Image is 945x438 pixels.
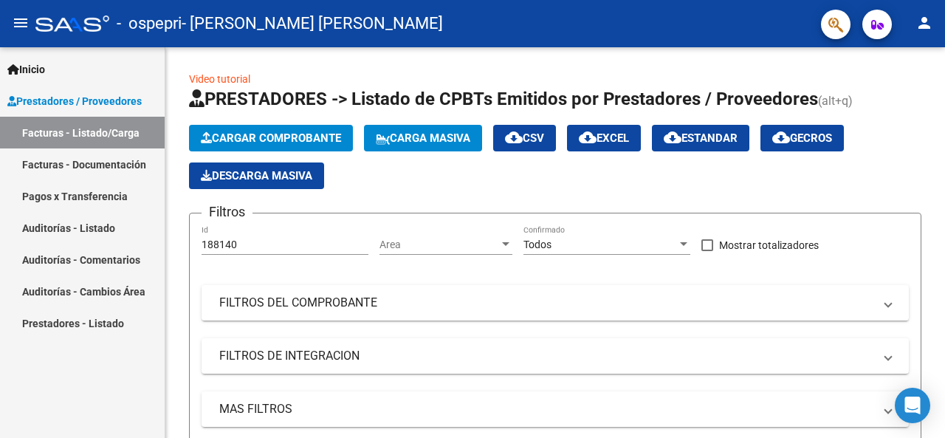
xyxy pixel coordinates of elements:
[202,202,252,222] h3: Filtros
[505,129,523,146] mat-icon: cloud_download
[189,125,353,151] button: Cargar Comprobante
[664,129,681,146] mat-icon: cloud_download
[505,131,544,145] span: CSV
[523,239,551,250] span: Todos
[379,239,499,251] span: Area
[579,131,629,145] span: EXCEL
[219,348,873,364] mat-panel-title: FILTROS DE INTEGRACION
[376,131,470,145] span: Carga Masiva
[895,388,930,423] div: Open Intercom Messenger
[567,125,641,151] button: EXCEL
[189,162,324,189] app-download-masive: Descarga masiva de comprobantes (adjuntos)
[202,285,909,321] mat-expansion-panel-header: FILTROS DEL COMPROBANTE
[12,14,30,32] mat-icon: menu
[189,89,818,109] span: PRESTADORES -> Listado de CPBTs Emitidos por Prestadores / Proveedores
[202,391,909,427] mat-expansion-panel-header: MAS FILTROS
[579,129,597,146] mat-icon: cloud_download
[719,236,819,254] span: Mostrar totalizadores
[189,162,324,189] button: Descarga Masiva
[201,169,312,182] span: Descarga Masiva
[364,125,482,151] button: Carga Masiva
[7,61,45,78] span: Inicio
[818,94,853,108] span: (alt+q)
[652,125,749,151] button: Estandar
[201,131,341,145] span: Cargar Comprobante
[915,14,933,32] mat-icon: person
[7,93,142,109] span: Prestadores / Proveedores
[760,125,844,151] button: Gecros
[189,73,250,85] a: Video tutorial
[772,131,832,145] span: Gecros
[493,125,556,151] button: CSV
[772,129,790,146] mat-icon: cloud_download
[202,338,909,374] mat-expansion-panel-header: FILTROS DE INTEGRACION
[182,7,443,40] span: - [PERSON_NAME] [PERSON_NAME]
[664,131,738,145] span: Estandar
[219,295,873,311] mat-panel-title: FILTROS DEL COMPROBANTE
[219,401,873,417] mat-panel-title: MAS FILTROS
[117,7,182,40] span: - ospepri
